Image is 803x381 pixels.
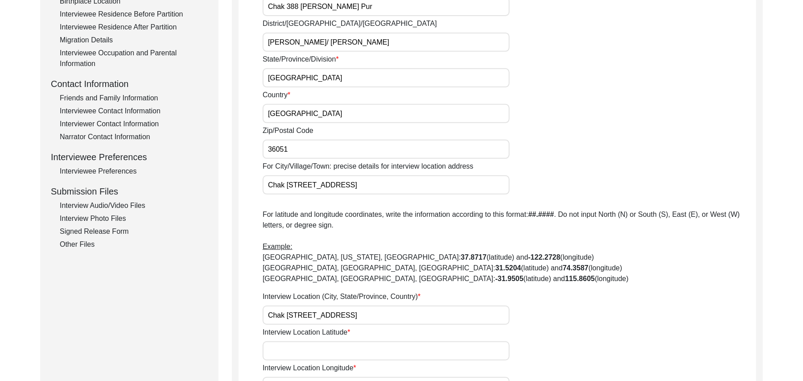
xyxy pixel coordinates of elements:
[263,327,350,338] label: Interview Location Latitude
[60,106,208,116] div: Interviewee Contact Information
[60,35,208,46] div: Migration Details
[263,291,421,302] label: Interview Location (City, State/Province, Country)
[263,90,290,100] label: Country
[263,125,313,136] label: Zip/Postal Code
[60,239,208,250] div: Other Files
[263,18,437,29] label: District/[GEOGRAPHIC_DATA]/[GEOGRAPHIC_DATA]
[60,166,208,177] div: Interviewee Preferences
[51,185,208,198] div: Submission Files
[263,54,339,65] label: State/Province/Division
[495,264,521,272] b: 31.5204
[565,275,595,282] b: 115.8605
[263,243,292,250] span: Example:
[60,93,208,104] div: Friends and Family Information
[528,211,554,218] b: ##.####
[461,253,487,261] b: 37.8717
[60,226,208,237] div: Signed Release Form
[263,363,356,373] label: Interview Location Longitude
[60,132,208,142] div: Narrator Contact Information
[495,275,523,282] b: -31.9505
[60,213,208,224] div: Interview Photo Files
[563,264,589,272] b: 74.3587
[51,150,208,164] div: Interviewee Preferences
[60,9,208,20] div: Interviewee Residence Before Partition
[60,200,208,211] div: Interview Audio/Video Files
[60,22,208,33] div: Interviewee Residence After Partition
[263,161,474,172] label: For City/Village/Town: precise details for interview location address
[60,119,208,129] div: Interviewer Contact Information
[528,253,560,261] b: -122.2728
[263,209,756,284] p: For latitude and longitude coordinates, write the information according to this format: . Do not ...
[60,48,208,69] div: Interviewee Occupation and Parental Information
[51,77,208,91] div: Contact Information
